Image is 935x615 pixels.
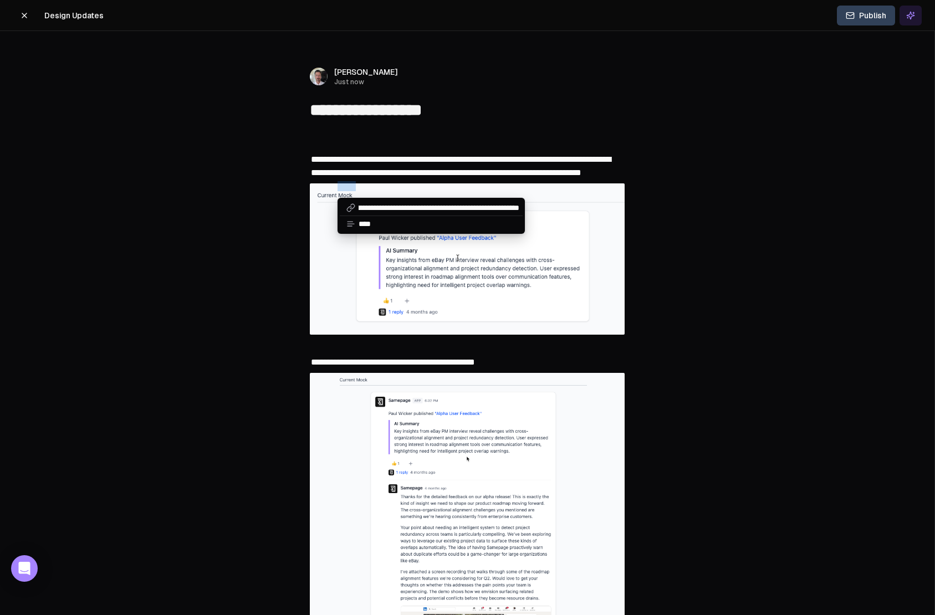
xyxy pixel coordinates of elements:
div: Open Intercom Messenger [11,555,38,582]
span: [PERSON_NAME] [334,66,398,78]
img: 2025-08-20_14-07-24.png [310,183,625,335]
img: _image [310,68,328,85]
span: Just now [334,78,398,86]
button: Publish [837,6,895,25]
span: Design Updates [44,10,104,21]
